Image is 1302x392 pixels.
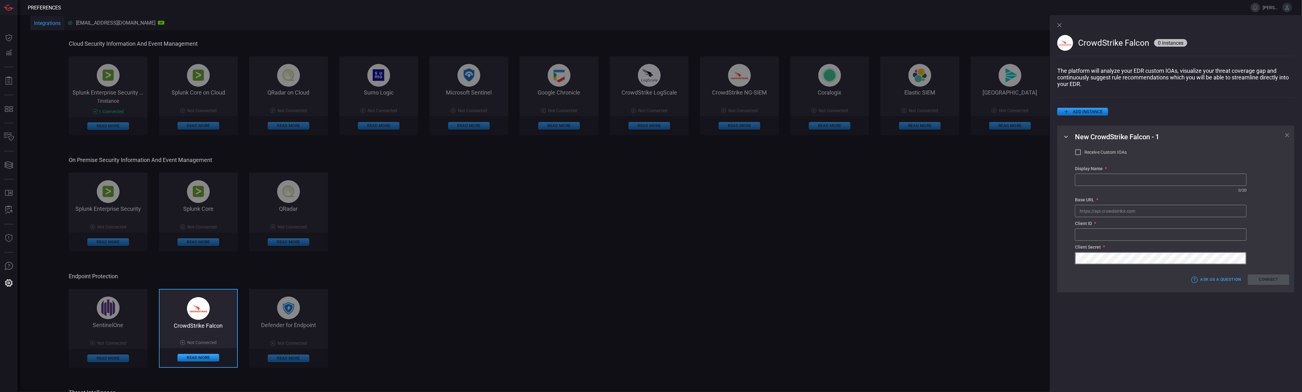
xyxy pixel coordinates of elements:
[1057,108,1108,115] button: ADD INSTANCE
[1078,38,1149,48] span: CrowdStrike Falcon
[1238,188,1247,193] div: 0 / 20
[1,101,16,117] button: MITRE - Detection Posture
[187,297,210,320] img: crowdstrike_falcon-DF2rzYKc.png
[1,130,16,145] button: Inventory
[68,20,164,26] div: [EMAIL_ADDRESS][DOMAIN_NAME]
[64,15,168,30] button: [EMAIL_ADDRESS][DOMAIN_NAME]SP
[1075,166,1247,171] div: Display Name
[178,354,219,361] button: Read More
[69,273,1048,280] span: Endpoint Protection
[1190,274,1243,285] button: Ask Us a Question
[1158,40,1161,46] span: 0
[1263,5,1280,10] span: [PERSON_NAME].[PERSON_NAME]
[1,45,16,61] button: Detections
[1084,149,1127,156] span: Receive Custom IOAs
[30,16,64,31] button: Integrations
[158,21,164,25] div: SP
[1,231,16,246] button: Threat Intelligence
[69,40,1048,47] span: Cloud Security Information and Event Management
[1075,205,1246,217] input: https://api.crowdstrike.com
[1,259,16,274] button: Ask Us A Question
[69,157,1048,163] span: On Premise Security Information and Event Management
[160,322,237,329] div: CrowdStrike Falcon
[1,30,16,45] button: Dashboard
[1,158,16,173] button: Cards
[1057,67,1294,87] p: The platform will analyze your EDR custom IOAs, visualize your threat coverage gap and continuous...
[1,186,16,201] button: Rule Catalog
[1162,40,1183,46] span: instances
[1075,133,1159,141] span: New CrowdStrike Falcon - 1
[1075,245,1247,250] div: Client Secret
[1,203,16,218] button: ALERT ANALYSIS
[1075,221,1247,226] div: Client ID
[1075,197,1247,202] div: Base URL
[1,276,16,291] button: Preferences
[188,340,217,345] span: Not Connected
[1,73,16,89] button: Reports
[28,5,61,11] span: Preferences
[1057,35,1073,51] img: crowdstrike_falcon-DF2rzYKc.png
